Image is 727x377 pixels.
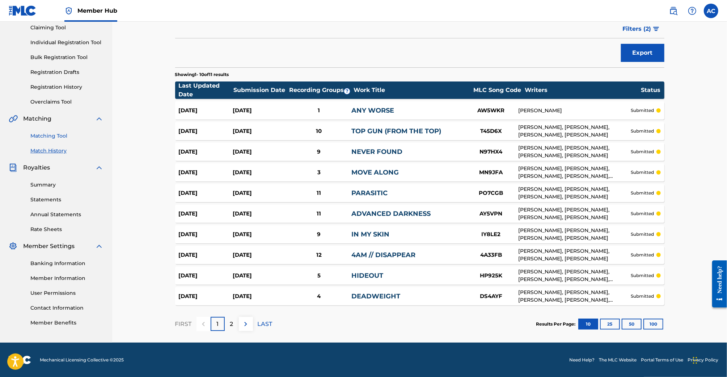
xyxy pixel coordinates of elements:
[354,86,469,95] div: Work Title
[631,231,654,238] p: submitted
[30,54,103,61] a: Bulk Registration Tool
[233,86,288,95] div: Submission Date
[175,71,229,78] p: Showing 1 - 10 of 11 results
[287,168,351,177] div: 3
[688,357,718,363] a: Privacy Policy
[233,168,287,177] div: [DATE]
[30,319,103,327] a: Member Benefits
[287,148,351,156] div: 9
[233,292,287,301] div: [DATE]
[351,292,400,300] a: DEADWEIGHT
[175,320,192,328] p: FIRST
[518,123,631,139] div: [PERSON_NAME], [PERSON_NAME], [PERSON_NAME], [PERSON_NAME]
[666,4,681,18] a: Public Search
[518,185,631,201] div: [PERSON_NAME], [PERSON_NAME], [PERSON_NAME], [PERSON_NAME]
[518,268,631,283] div: [PERSON_NAME], [PERSON_NAME], [PERSON_NAME], [PERSON_NAME], [PERSON_NAME]
[30,211,103,218] a: Annual Statements
[631,107,654,114] p: submitted
[30,68,103,76] a: Registration Drafts
[233,272,287,280] div: [DATE]
[669,7,678,15] img: search
[464,210,518,218] div: AY5VPN
[688,7,697,15] img: help
[691,342,727,377] iframe: Chat Widget
[179,127,233,135] div: [DATE]
[641,357,683,363] a: Portal Terms of Use
[179,189,233,197] div: [DATE]
[704,4,718,18] div: User Menu
[578,319,598,330] button: 10
[179,251,233,259] div: [DATE]
[233,127,287,135] div: [DATE]
[525,86,641,95] div: Writers
[351,272,383,280] a: HIDEOUT
[618,20,664,38] button: Filters (2)
[351,251,415,259] a: 4AM // DISAPPEAR
[9,5,37,16] img: MLC Logo
[40,357,124,363] span: Mechanical Licensing Collective © 2025
[233,230,287,239] div: [DATE]
[631,210,654,217] p: submitted
[470,86,524,95] div: MLC Song Code
[95,114,103,123] img: expand
[179,292,233,301] div: [DATE]
[653,27,659,31] img: filter
[30,226,103,233] a: Rate Sheets
[518,247,631,263] div: [PERSON_NAME], [PERSON_NAME], [PERSON_NAME], [PERSON_NAME]
[569,357,595,363] a: Need Help?
[344,88,350,94] span: ?
[179,81,233,99] div: Last Updated Date
[30,304,103,312] a: Contact Information
[64,7,73,15] img: Top Rightsholder
[30,275,103,282] a: Member Information
[518,107,631,114] div: [PERSON_NAME]
[179,230,233,239] div: [DATE]
[287,210,351,218] div: 11
[685,4,699,18] div: Help
[621,44,664,62] button: Export
[288,86,353,95] div: Recording Groups
[536,321,578,327] p: Results Per Page:
[233,251,287,259] div: [DATE]
[9,163,17,172] img: Royalties
[30,132,103,140] a: Matching Tool
[30,98,103,106] a: Overclaims Tool
[707,255,727,313] iframe: Resource Center
[30,147,103,155] a: Match History
[351,168,399,176] a: MOVE ALONG
[179,210,233,218] div: [DATE]
[464,251,518,259] div: 4A33FB
[351,148,402,156] a: NEVER FOUND
[351,210,431,218] a: ADVANCED DARKNESS
[631,169,654,176] p: submitted
[631,272,654,279] p: submitted
[179,148,233,156] div: [DATE]
[518,144,631,159] div: [PERSON_NAME], [PERSON_NAME], [PERSON_NAME], [PERSON_NAME]
[30,260,103,267] a: Banking Information
[77,7,117,15] span: Member Hub
[464,168,518,177] div: MN9JFA
[179,168,233,177] div: [DATE]
[287,106,351,115] div: 1
[233,106,287,115] div: [DATE]
[30,181,103,189] a: Summary
[23,163,50,172] span: Royalties
[9,356,31,364] img: logo
[631,252,654,258] p: submitted
[30,196,103,204] a: Statements
[518,227,631,242] div: [PERSON_NAME], [PERSON_NAME], [PERSON_NAME], [PERSON_NAME]
[287,251,351,259] div: 12
[241,320,250,328] img: right
[9,242,17,251] img: Member Settings
[693,349,697,371] div: Drag
[95,163,103,172] img: expand
[30,83,103,91] a: Registration History
[216,320,219,328] p: 1
[287,230,351,239] div: 9
[287,292,351,301] div: 4
[30,39,103,46] a: Individual Registration Tool
[464,230,518,239] div: IY8LE2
